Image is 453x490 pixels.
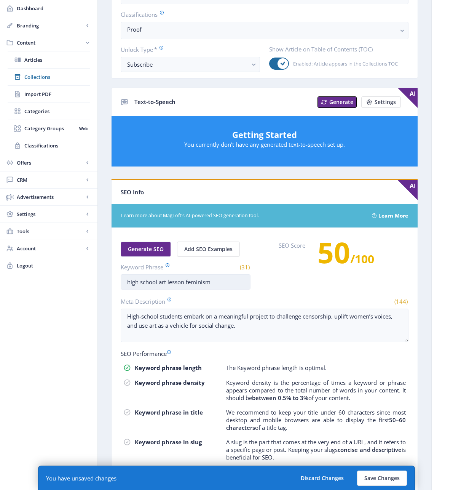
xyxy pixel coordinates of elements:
app-collection-view: Text-to-Speech [111,88,418,167]
p: A slug is the part that comes at the very end of a URL, and it refers to a specific page or post.... [226,438,406,461]
span: Import PDF [24,90,90,98]
span: Text-to-Speech [134,98,175,106]
button: Add SEO Examples [177,242,240,257]
span: Advertisements [17,193,84,201]
span: (31) [239,263,250,271]
span: Settings [375,99,396,105]
a: Learn More [378,210,408,222]
span: Offers [17,159,84,167]
a: Category GroupsWeb [8,120,90,137]
strong: Keyword phrase in title [135,408,203,416]
span: 50 [317,233,350,272]
strong: Keyword phrase length [135,364,202,372]
nb-select-label: Proof [127,25,396,34]
div: Subscribe [127,60,247,69]
span: Settings [17,210,84,218]
span: Add SEO Examples [184,246,233,252]
p: You currently don't have any generated text-to-speech set up. [119,141,410,148]
span: Content [17,39,84,46]
span: Learn more about MagLoft's AI-powered SEO generation tool. [121,212,363,219]
span: AI [398,88,418,108]
span: Articles [24,56,90,64]
a: Classifications [8,137,90,154]
button: Save Changes [357,471,407,486]
button: Proof [121,22,408,39]
span: Collections [24,73,90,81]
span: Enabled: Article appears in the Collections TOC [289,59,398,68]
a: Import PDF [8,86,90,102]
label: Unlock Type [121,45,254,54]
b: 50–60 characters [226,416,406,431]
label: Show Article on Table of Contents (TOC) [269,45,402,53]
span: Tools [17,227,84,235]
button: Settings [361,96,401,108]
input: Type Article Keyword Phrase ... [121,274,250,290]
b: between 0.5% to 3% [252,394,308,402]
button: Discard Changes [293,471,351,486]
p: The Keyword phrase length is optimal. [226,364,327,372]
a: Articles [8,51,90,68]
p: Keyword density is the percentage of times a keyword or phrase appears compared to the total numb... [226,379,406,402]
span: AI [398,180,418,200]
div: You have unsaved changes [46,474,116,482]
span: (144) [393,298,408,305]
nb-badge: Web [77,125,90,132]
span: CRM [17,176,84,184]
span: Account [17,245,84,252]
div: SEO Performance [121,350,408,357]
label: Classifications [121,10,402,19]
p: We recommend to keep your title under 60 characters since most desktop and mobile browsers are ab... [226,408,406,431]
label: SEO Score [279,242,305,278]
button: Generate SEO [121,242,171,257]
h5: Getting Started [119,128,410,141]
span: SEO Info [121,188,144,196]
b: concise and descriptive [338,446,402,453]
a: New page [357,96,401,108]
span: Generate [329,99,353,105]
label: Keyword Phrase [121,263,183,271]
h3: /100 [317,245,374,267]
button: Generate [317,96,357,108]
span: Branding [17,22,84,29]
strong: Keyword phrase density [135,379,205,386]
span: Categories [24,107,90,115]
strong: Keyword phrase in slug [135,438,202,446]
span: Dashboard [17,5,91,12]
button: Subscribe [121,57,260,72]
a: Collections [8,69,90,85]
a: Categories [8,103,90,120]
span: Category Groups [24,125,77,132]
label: Meta Description [121,297,262,306]
span: Logout [17,262,91,269]
a: New page [313,96,357,108]
span: Generate SEO [128,246,164,252]
span: Classifications [24,142,90,149]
